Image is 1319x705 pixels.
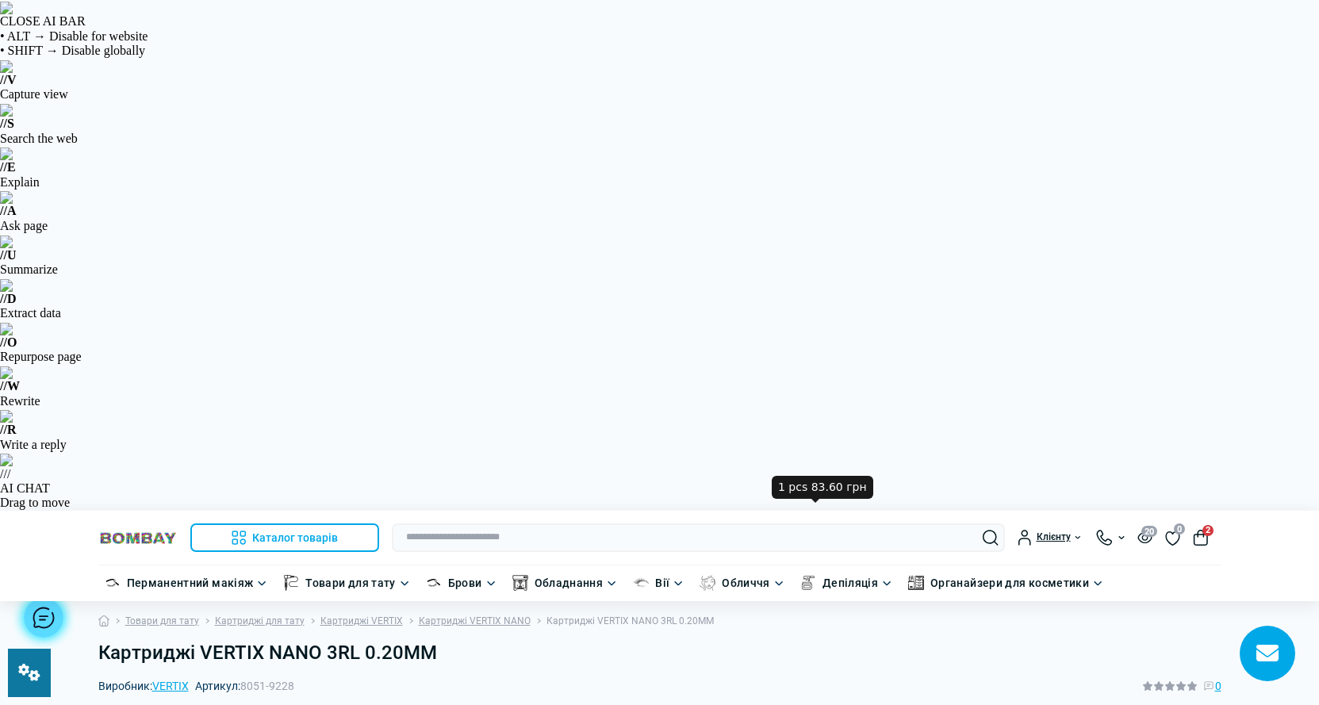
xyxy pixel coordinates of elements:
a: Обличчя [722,574,770,592]
button: 20 [1137,531,1152,544]
a: 0 [1165,528,1180,546]
button: Каталог товарів [190,523,379,552]
a: Вії [655,574,669,592]
span: 0 [1215,677,1221,695]
button: 2 [1193,530,1209,546]
span: 20 [1141,526,1157,537]
a: Товари для тату [305,574,395,592]
a: VERTIX [152,680,189,692]
img: Обладнання [512,575,528,591]
a: Картриджі VERTIX [320,614,403,629]
a: Товари для тату [125,614,199,629]
a: Картриджі для тату [215,614,305,629]
img: Депіляція [800,575,816,591]
img: BOMBAY [98,531,178,546]
span: Виробник: [98,680,189,692]
a: Брови [448,574,482,592]
nav: breadcrumb [98,601,1221,642]
a: Депіляція [822,574,878,592]
img: Органайзери для косметики [908,575,924,591]
span: 0 [1174,523,1185,534]
a: Перманентний макіяж [127,574,254,592]
img: Перманентний макіяж [105,575,121,591]
img: Обличчя [700,575,715,591]
a: Органайзери для косметики [930,574,1089,592]
li: Картриджі VERTIX NANO 3RL 0.20MM [531,614,714,629]
img: Вії [633,575,649,591]
a: Картриджi VERTIX NANO [419,614,531,629]
span: 2 [1202,525,1214,536]
a: Обладнання [535,574,604,592]
img: Товари для тату [283,575,299,591]
span: 8051-9228 [240,680,294,692]
button: Search [983,530,999,546]
img: Брови [426,575,442,591]
span: Артикул: [195,680,294,692]
h1: Картриджі VERTIX NANO 3RL 0.20MM [98,642,1221,665]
